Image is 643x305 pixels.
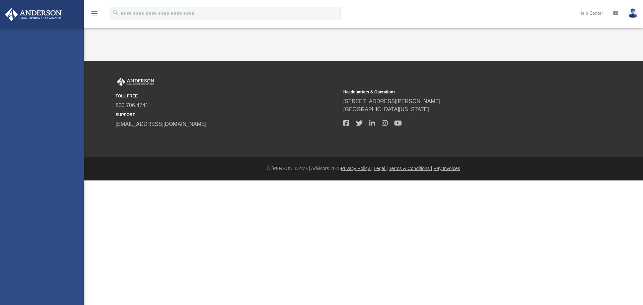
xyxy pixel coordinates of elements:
small: SUPPORT [116,112,339,118]
img: Anderson Advisors Platinum Portal [3,8,64,21]
i: menu [90,9,98,17]
a: [GEOGRAPHIC_DATA][US_STATE] [343,106,429,112]
a: menu [90,13,98,17]
div: © [PERSON_NAME] Advisors 2025 [84,165,643,172]
a: Legal | [374,166,388,171]
a: [EMAIL_ADDRESS][DOMAIN_NAME] [116,121,206,127]
a: Privacy Policy | [341,166,373,171]
small: TOLL FREE [116,93,339,99]
a: Terms & Conditions | [389,166,432,171]
i: search [112,9,119,16]
a: 800.706.4741 [116,102,148,108]
small: Headquarters & Operations [343,89,566,95]
img: Anderson Advisors Platinum Portal [116,78,156,86]
a: Pay Invoices [433,166,460,171]
img: User Pic [628,8,638,18]
a: [STREET_ADDRESS][PERSON_NAME] [343,98,440,104]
